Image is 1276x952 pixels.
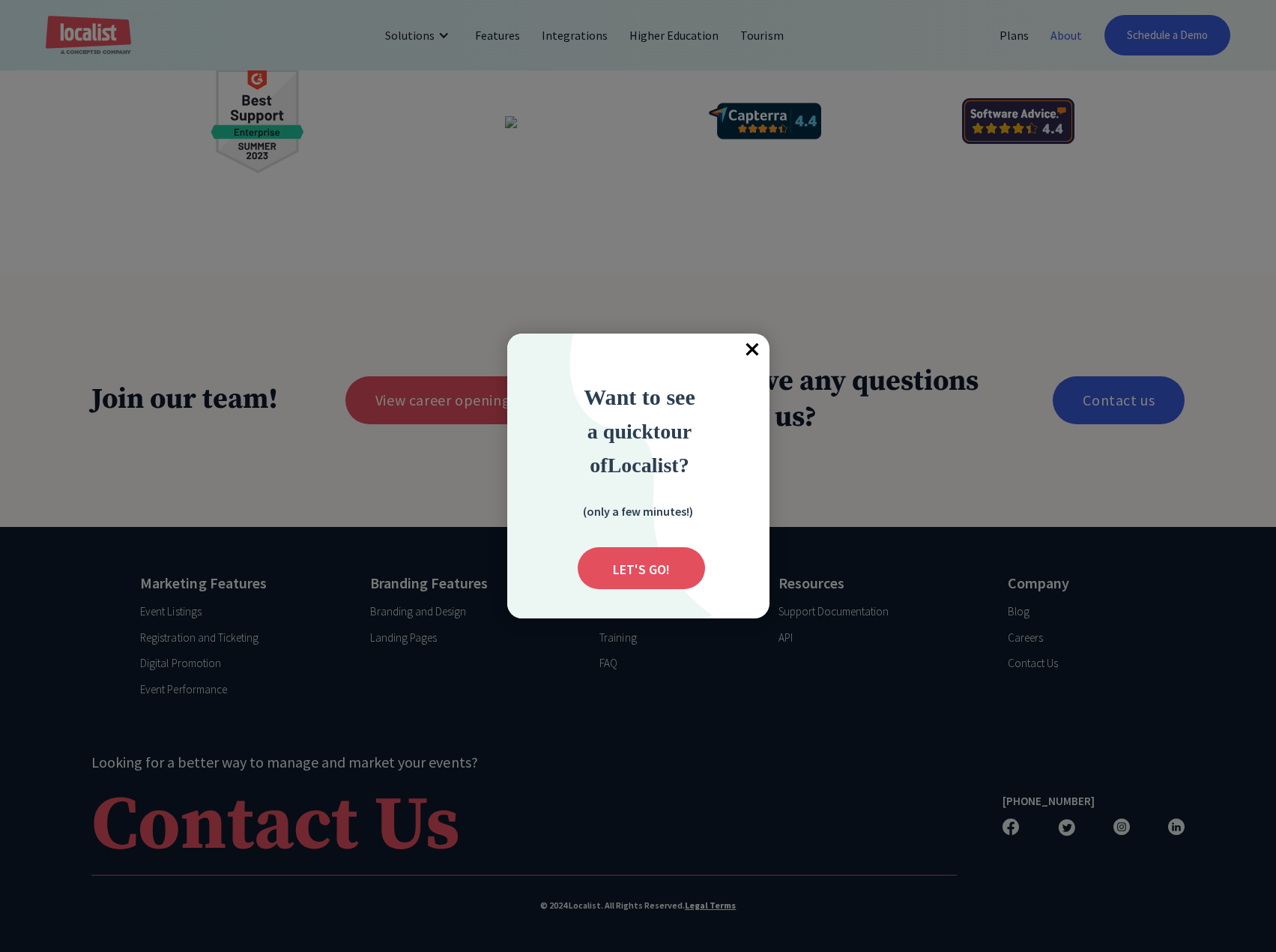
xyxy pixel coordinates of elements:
strong: Localist? [608,454,689,477]
strong: (only a few minutes!) [583,504,693,519]
div: (only a few minutes!) [563,501,713,520]
div: Close popup [737,334,769,367]
div: Submit [578,547,705,589]
div: Want to see a quick tour of Localist? [542,380,737,481]
span: a quick [587,420,653,443]
span: × [737,334,769,367]
strong: to [653,420,671,443]
strong: Want to see [584,385,695,409]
